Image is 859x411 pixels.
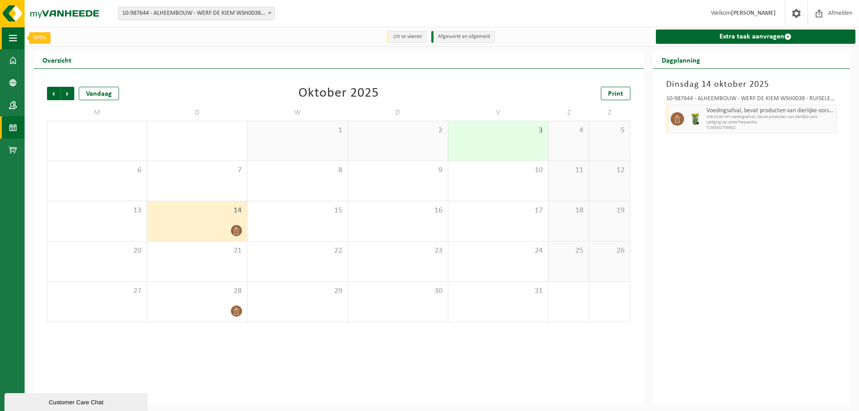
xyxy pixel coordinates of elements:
[353,246,443,256] span: 23
[706,107,834,114] span: Voedingsafval, bevat producten van dierlijke oorsprong, onverpakt, categorie 3
[79,87,119,100] div: Vandaag
[47,105,147,121] td: M
[653,51,709,68] h2: Dagplanning
[152,165,242,175] span: 7
[147,105,247,121] td: D
[252,206,343,216] span: 15
[52,246,142,256] span: 20
[453,206,544,216] span: 17
[689,112,702,126] img: WB-0140-HPE-GN-50
[298,87,379,100] div: Oktober 2025
[594,206,625,216] span: 19
[61,87,74,100] span: Volgende
[601,87,630,100] a: Print
[34,51,81,68] h2: Overzicht
[453,246,544,256] span: 24
[353,206,443,216] span: 16
[594,246,625,256] span: 26
[252,165,343,175] span: 8
[553,206,584,216] span: 18
[247,105,348,121] td: W
[348,105,448,121] td: D
[706,120,834,125] span: Lediging op vaste frequentie
[731,10,776,17] strong: [PERSON_NAME]
[353,286,443,296] span: 30
[453,165,544,175] span: 10
[453,126,544,136] span: 3
[152,246,242,256] span: 21
[52,165,142,175] span: 6
[666,96,837,105] div: 10-987644 - ALHEEMBOUW - WERF DE KIEM WSH0038 - RUISELEDE
[4,391,149,411] iframe: chat widget
[152,286,242,296] span: 28
[119,7,274,20] span: 10-987644 - ALHEEMBOUW - WERF DE KIEM WSH0038 - RUISELEDE
[47,87,60,100] span: Vorige
[589,105,630,121] td: Z
[353,165,443,175] span: 9
[252,126,343,136] span: 1
[431,31,495,43] li: Afgewerkt en afgemeld
[252,246,343,256] span: 22
[656,30,855,44] a: Extra taak aanvragen
[553,126,584,136] span: 4
[52,286,142,296] span: 27
[448,105,549,121] td: V
[549,105,589,121] td: Z
[666,78,837,91] h3: Dinsdag 14 oktober 2025
[706,125,834,131] span: T250002704602
[118,7,275,20] span: 10-987644 - ALHEEMBOUW - WERF DE KIEM WSH0038 - RUISELEDE
[252,286,343,296] span: 29
[453,286,544,296] span: 31
[387,31,427,43] li: Uit te voeren
[594,165,625,175] span: 12
[152,206,242,216] span: 14
[706,114,834,120] span: WB-0140-HP voedingsafval, bevat producten van dierlijke oors
[353,126,443,136] span: 2
[553,246,584,256] span: 25
[52,206,142,216] span: 13
[608,90,623,97] span: Print
[553,165,584,175] span: 11
[594,126,625,136] span: 5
